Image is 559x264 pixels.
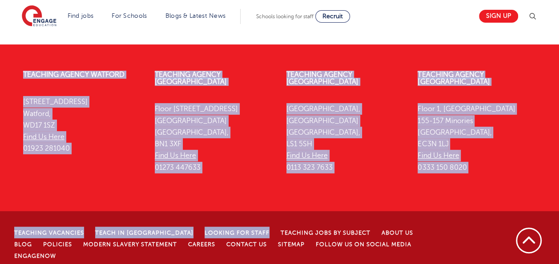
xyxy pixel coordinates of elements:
a: Sitemap [278,241,305,248]
a: Find Us Here [23,133,64,141]
a: Teaching Agency [GEOGRAPHIC_DATA] [286,71,358,86]
p: Floor 1, [GEOGRAPHIC_DATA] 155-157 Minories [GEOGRAPHIC_DATA], EC3N 1LJ 0333 150 8020 [418,103,536,173]
a: Policies [43,241,72,248]
span: Recruit [322,13,343,20]
a: Contact Us [226,241,267,248]
a: EngageNow [14,253,56,259]
a: Teaching Agency [GEOGRAPHIC_DATA] [418,71,490,86]
a: Teaching Vacancies [14,230,84,236]
a: Recruit [315,10,350,23]
p: [STREET_ADDRESS] Watford, WD17 1SZ 01923 281040 [23,96,141,154]
span: Schools looking for staff [256,13,314,20]
a: Sign up [479,10,518,23]
a: Blogs & Latest News [165,12,226,19]
a: Blog [14,241,32,248]
p: Floor [STREET_ADDRESS] [GEOGRAPHIC_DATA] [GEOGRAPHIC_DATA], BN1 3XF 01273 447633 [155,103,273,173]
a: Teaching jobs by subject [281,230,370,236]
a: Teaching Agency Watford [23,71,125,79]
a: Careers [188,241,215,248]
a: For Schools [112,12,147,19]
a: Find Us Here [286,152,328,160]
a: Follow us on Social Media [316,241,411,248]
a: Teaching Agency [GEOGRAPHIC_DATA] [155,71,227,86]
a: Find Us Here [418,152,459,160]
a: Looking for staff [205,230,269,236]
a: About Us [382,230,413,236]
img: Engage Education [22,5,56,28]
p: [GEOGRAPHIC_DATA], [GEOGRAPHIC_DATA] [GEOGRAPHIC_DATA], LS1 5SH 0113 323 7633 [286,103,405,173]
a: Find jobs [68,12,94,19]
a: Teach in [GEOGRAPHIC_DATA] [95,230,193,236]
a: Find Us Here [155,152,196,160]
a: Modern Slavery Statement [83,241,177,248]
